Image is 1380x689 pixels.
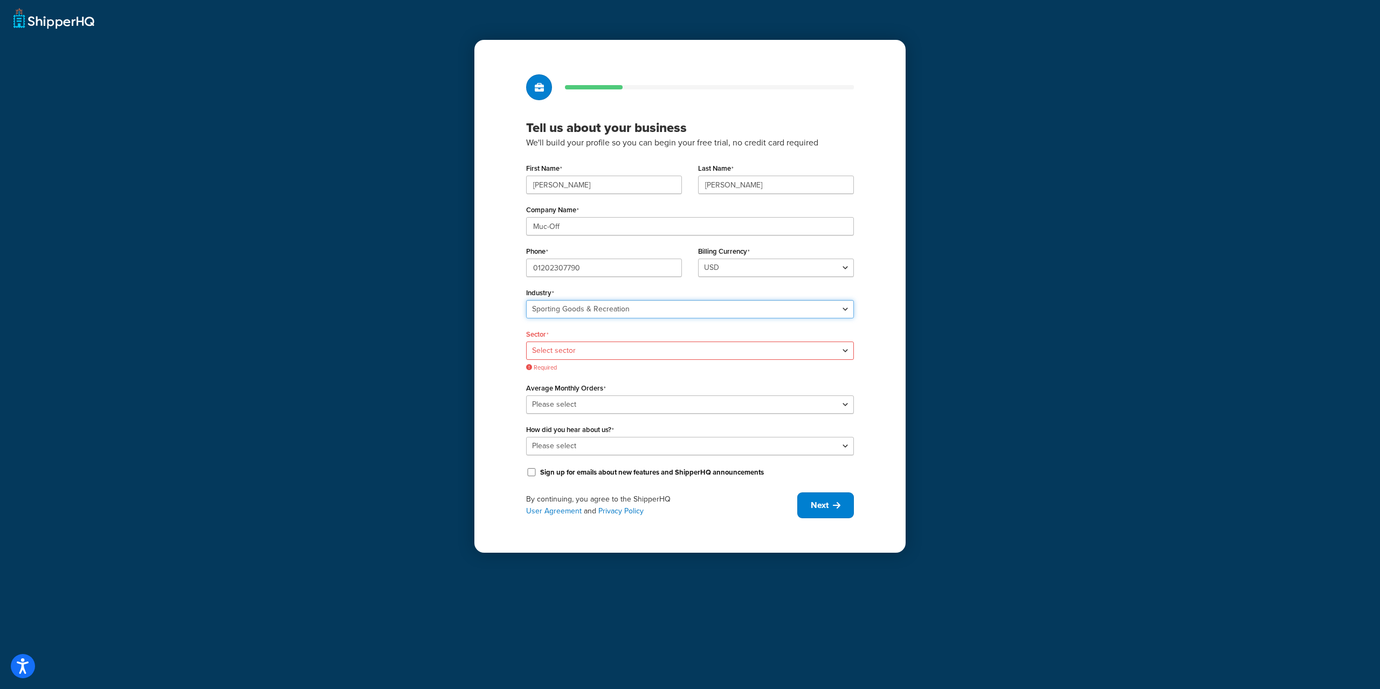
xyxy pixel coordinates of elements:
[526,206,579,214] label: Company Name
[526,426,614,434] label: How did you hear about us?
[540,468,764,477] label: Sign up for emails about new features and ShipperHQ announcements
[526,505,582,517] a: User Agreement
[526,384,606,393] label: Average Monthly Orders
[797,492,854,518] button: Next
[526,493,797,517] div: By continuing, you agree to the ShipperHQ and
[526,364,854,372] span: Required
[526,120,854,136] h3: Tell us about your business
[526,247,548,256] label: Phone
[698,247,750,256] label: Billing Currency
[526,136,854,150] p: We'll build your profile so you can begin your free trial, no credit card required
[526,164,562,173] label: First Name
[811,499,829,511] span: Next
[526,330,549,339] label: Sector
[598,505,644,517] a: Privacy Policy
[526,289,554,297] label: Industry
[698,164,734,173] label: Last Name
